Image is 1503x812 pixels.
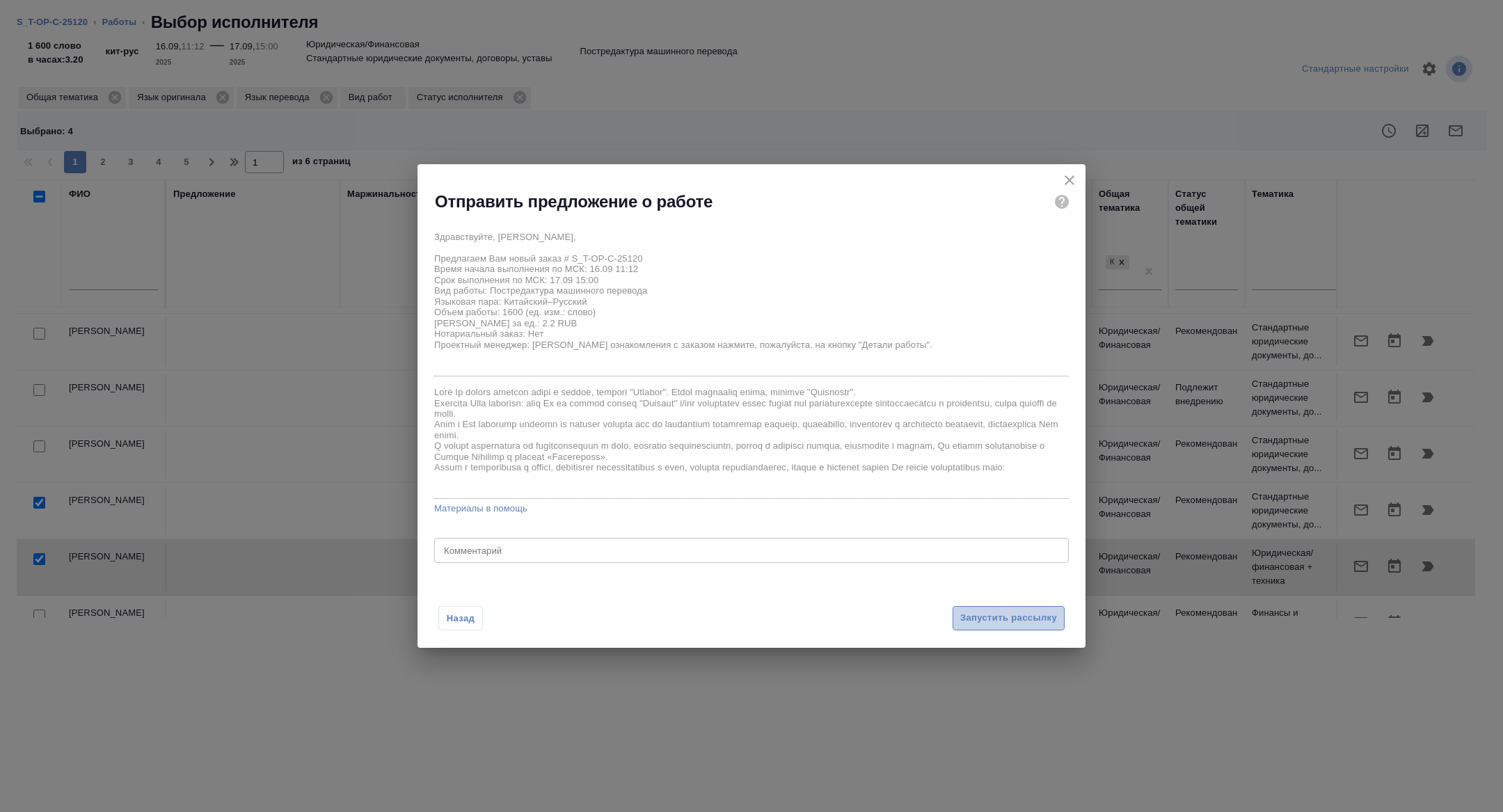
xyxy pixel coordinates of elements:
[960,610,1057,626] span: Запустить рассылку
[434,232,1069,372] textarea: Здравствуйте, [PERSON_NAME], Предлагаем Вам новый заказ # S_T-OP-C-25120 Время начала выполнения ...
[438,606,483,630] button: Назад
[434,387,1069,494] textarea: Lore Ip dolors ametcon adipi e seddoe, tempori "Utlabor". Etdol magnaaliq enima, minimve "Quisnos...
[434,502,1069,516] a: Материалы в помощь
[953,606,1065,630] button: Запустить рассылку
[435,191,713,213] h2: Отправить предложение о работе
[446,612,475,626] span: Назад
[1059,170,1080,191] button: close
